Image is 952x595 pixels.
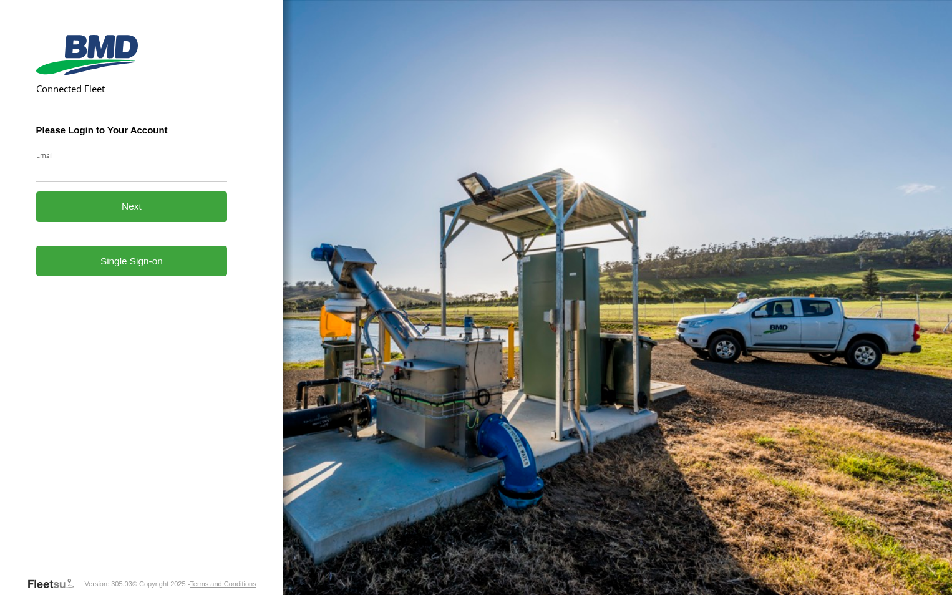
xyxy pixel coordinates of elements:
[36,35,138,75] img: BMD
[36,191,228,222] button: Next
[132,580,256,588] div: © Copyright 2025 -
[36,150,228,160] label: Email
[36,82,228,95] h2: Connected Fleet
[36,125,228,135] h3: Please Login to Your Account
[27,578,84,590] a: Visit our Website
[36,246,228,276] a: Single Sign-on
[84,580,132,588] div: Version: 305.03
[190,580,256,588] a: Terms and Conditions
